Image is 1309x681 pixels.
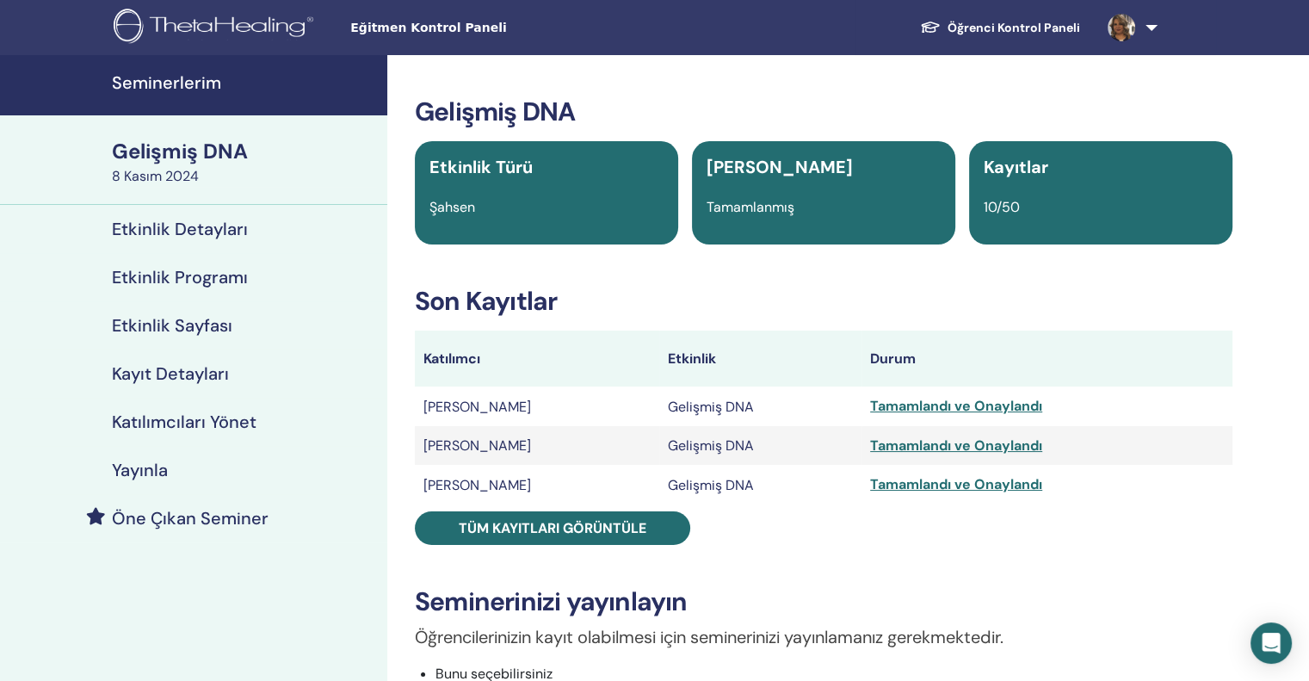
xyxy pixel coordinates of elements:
font: [PERSON_NAME] [707,156,853,178]
font: [PERSON_NAME] [423,436,531,455]
font: 10/50 [984,198,1020,216]
font: Tüm kayıtları görüntüle [459,519,646,537]
font: Etkinlik Sayfası [112,314,232,337]
font: Tamamlandı ve Onaylandı [870,436,1042,455]
font: Tamamlandı ve Onaylandı [870,397,1042,415]
img: logo.png [114,9,319,47]
font: Katılımcıları Yönet [112,411,256,433]
font: Kayıt Detayları [112,362,229,385]
img: default.jpg [1108,14,1135,41]
font: 8 Kasım 2024 [112,167,199,185]
img: graduation-cap-white.svg [920,20,941,34]
font: Etkinlik Programı [112,266,248,288]
font: Gelişmiş DNA [415,95,575,128]
font: [PERSON_NAME] [423,398,531,416]
font: Yayınla [112,459,168,481]
font: Şahsen [429,198,475,216]
font: Gelişmiş DNA [668,476,754,494]
font: Eğitmen Kontrol Paneli [350,21,506,34]
font: Öne Çıkan Seminer [112,507,269,529]
font: Son Kayıtlar [415,284,557,318]
font: Gelişmiş DNA [668,436,754,455]
font: [PERSON_NAME] [423,476,531,494]
font: Tamamlandı ve Onaylandı [870,475,1042,493]
font: Gelişmiş DNA [668,398,754,416]
font: Öğrencilerinizin kayıt olabilmesi için seminerinizi yayınlamanız gerekmektedir. [415,626,1003,648]
font: Durum [870,350,916,368]
a: Tüm kayıtları görüntüle [415,511,690,545]
a: Gelişmiş DNA8 Kasım 2024 [102,137,387,187]
font: Öğrenci Kontrol Paneli [948,20,1080,35]
font: Etkinlik Türü [429,156,533,178]
div: Intercom Messenger'ı açın [1250,622,1292,664]
font: Tamamlanmış [707,198,794,216]
font: Seminerinizi yayınlayın [415,585,688,618]
font: Etkinlik [668,350,716,368]
font: Katılımcı [423,350,480,368]
font: Etkinlik Detayları [112,218,248,240]
font: Kayıtlar [984,156,1048,178]
a: Öğrenci Kontrol Paneli [906,11,1094,44]
font: Seminerlerim [112,71,221,94]
font: Gelişmiş DNA [112,138,248,164]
